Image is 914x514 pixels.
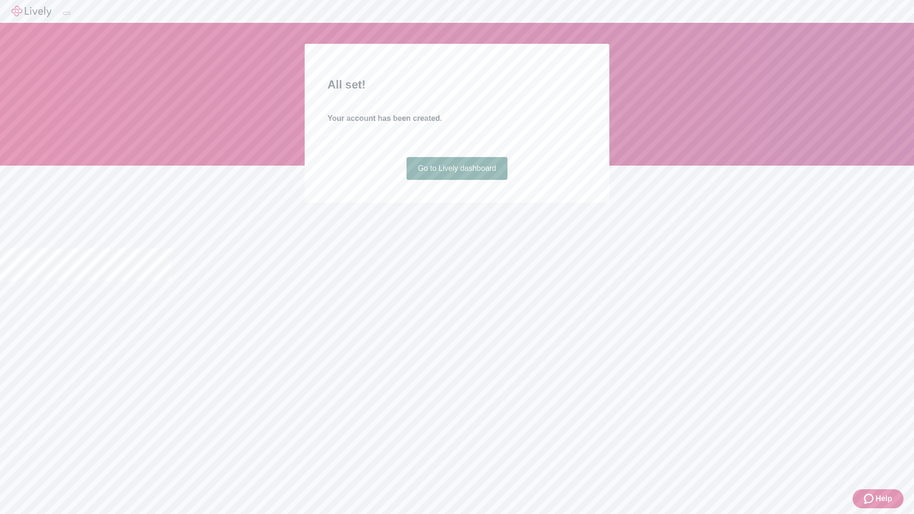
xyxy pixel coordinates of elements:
[11,6,51,17] img: Lively
[853,489,904,508] button: Zendesk support iconHelp
[864,493,875,504] svg: Zendesk support icon
[407,157,508,180] a: Go to Lively dashboard
[328,76,586,93] h2: All set!
[875,493,892,504] span: Help
[63,12,70,15] button: Log out
[328,113,586,124] h4: Your account has been created.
